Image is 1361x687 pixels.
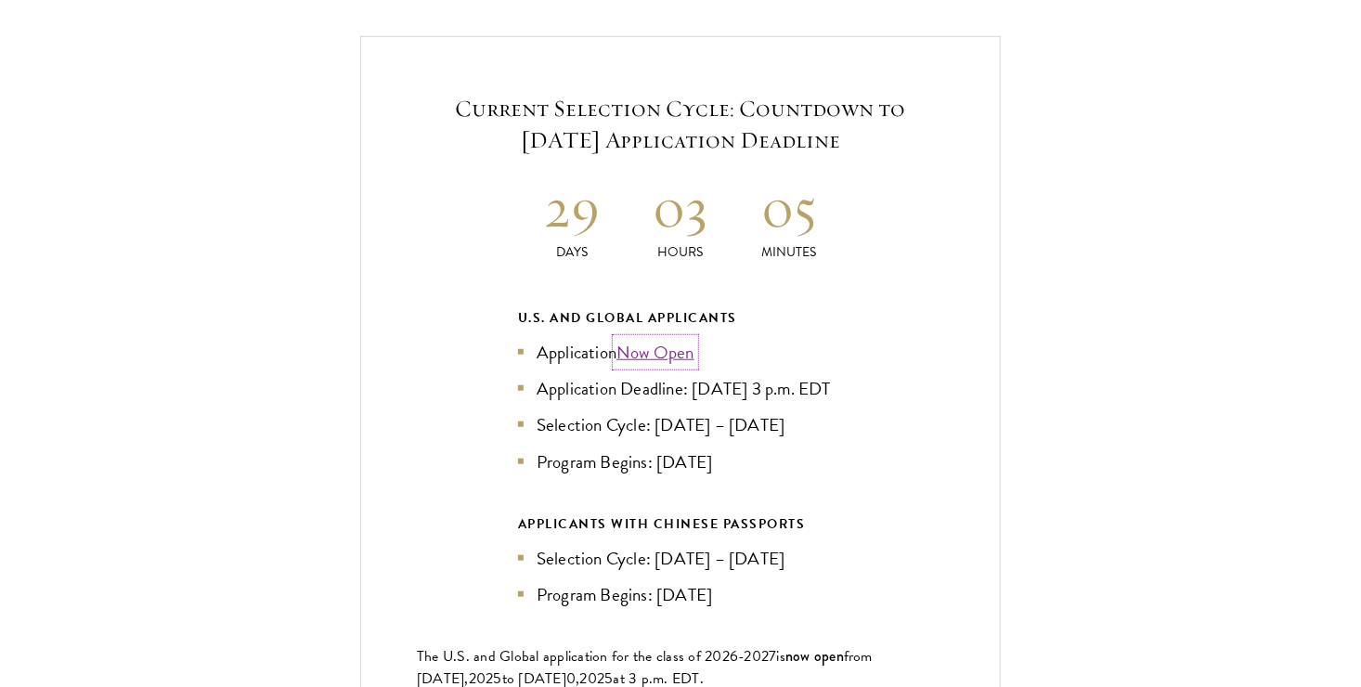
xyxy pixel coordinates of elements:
li: Selection Cycle: [DATE] – [DATE] [518,411,843,438]
h2: 03 [627,173,735,242]
span: 6 [730,645,738,668]
div: U.S. and Global Applicants [518,306,843,330]
p: Minutes [734,242,843,262]
span: 7 [769,645,776,668]
span: is [777,645,786,668]
li: Selection Cycle: [DATE] – [DATE] [518,545,843,572]
div: APPLICANTS WITH CHINESE PASSPORTS [518,512,843,536]
p: Hours [627,242,735,262]
a: Now Open [616,339,694,366]
p: Days [518,242,627,262]
li: Application Deadline: [DATE] 3 p.m. EDT [518,375,843,402]
span: now open [785,645,844,667]
span: The U.S. and Global application for the class of 202 [417,645,730,668]
li: Program Begins: [DATE] [518,581,843,608]
h2: 29 [518,173,627,242]
li: Program Begins: [DATE] [518,448,843,475]
span: -202 [738,645,769,668]
h2: 05 [734,173,843,242]
h5: Current Selection Cycle: Countdown to [DATE] Application Deadline [417,93,944,156]
li: Application [518,339,843,366]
